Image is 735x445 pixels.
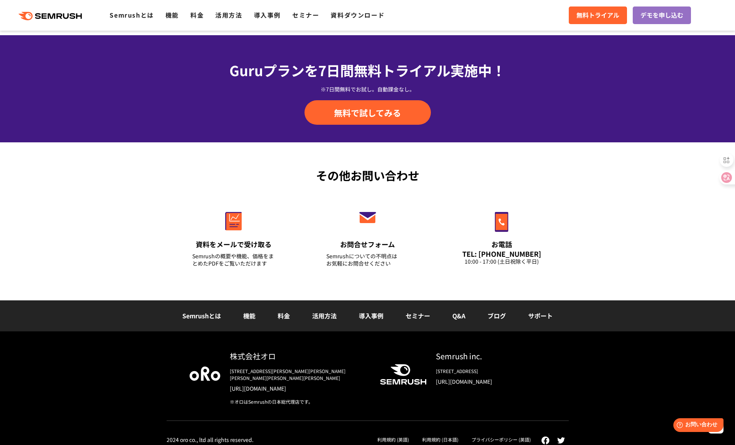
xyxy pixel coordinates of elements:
a: 料金 [278,311,290,320]
div: 株式会社オロ [230,350,368,362]
div: ※7日間無料でお試し。自動課金なし。 [167,85,569,93]
a: 資料ダウンロード [331,10,385,20]
span: デモを申し込む [640,10,683,20]
a: プライバシーポリシー (英語) [471,436,531,443]
a: Semrushとは [182,311,221,320]
a: お問合せフォーム Semrushについての不明点はお気軽にお問合せください [310,196,425,277]
a: 利用規約 (日本語) [422,436,458,443]
img: oro company [190,367,220,380]
a: Q&A [452,311,465,320]
a: ブログ [488,311,506,320]
a: セミナー [292,10,319,20]
img: twitter [557,437,565,443]
a: 無料で試してみる [304,100,431,125]
span: 無料トライアル [576,10,619,20]
div: TEL: [PHONE_NUMBER] [460,249,543,258]
div: [STREET_ADDRESS][PERSON_NAME][PERSON_NAME][PERSON_NAME][PERSON_NAME][PERSON_NAME] [230,368,368,381]
a: [URL][DOMAIN_NAME] [436,378,546,385]
a: デモを申し込む [633,7,691,24]
a: 活用方法 [215,10,242,20]
span: 無料で試してみる [334,107,401,118]
a: 機能 [165,10,179,20]
a: 無料トライアル [569,7,627,24]
a: 導入事例 [254,10,281,20]
a: Semrushとは [110,10,154,20]
div: Guruプランを7日間 [167,60,569,80]
a: [URL][DOMAIN_NAME] [230,385,368,392]
div: Semrushの概要や機能、価格をまとめたPDFをご覧いただけます [192,253,275,267]
span: 無料トライアル実施中！ [354,60,506,80]
a: 活用方法 [312,311,337,320]
a: 導入事例 [359,311,383,320]
a: セミナー [406,311,430,320]
div: Semrush inc. [436,350,546,362]
a: 機能 [243,311,255,320]
div: お問合せフォーム [326,240,409,249]
a: 資料をメールで受け取る Semrushの概要や機能、価格をまとめたPDFをご覧いただけます [176,196,291,277]
iframe: Help widget launcher [667,415,727,437]
div: 10:00 - 17:00 (土日祝除く平日) [460,258,543,265]
div: ※オロはSemrushの日本総代理店です。 [230,398,368,405]
a: 利用規約 (英語) [377,436,409,443]
div: 資料をメールで受け取る [192,240,275,249]
div: Semrushについての不明点は お気軽にお問合せください [326,253,409,267]
a: サポート [528,311,553,320]
div: [STREET_ADDRESS] [436,368,546,375]
a: 料金 [190,10,204,20]
div: その他お問い合わせ [167,167,569,184]
div: 2024 oro co., ltd all rights reserved. [167,436,254,443]
img: facebook [541,436,550,445]
div: お電話 [460,240,543,249]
